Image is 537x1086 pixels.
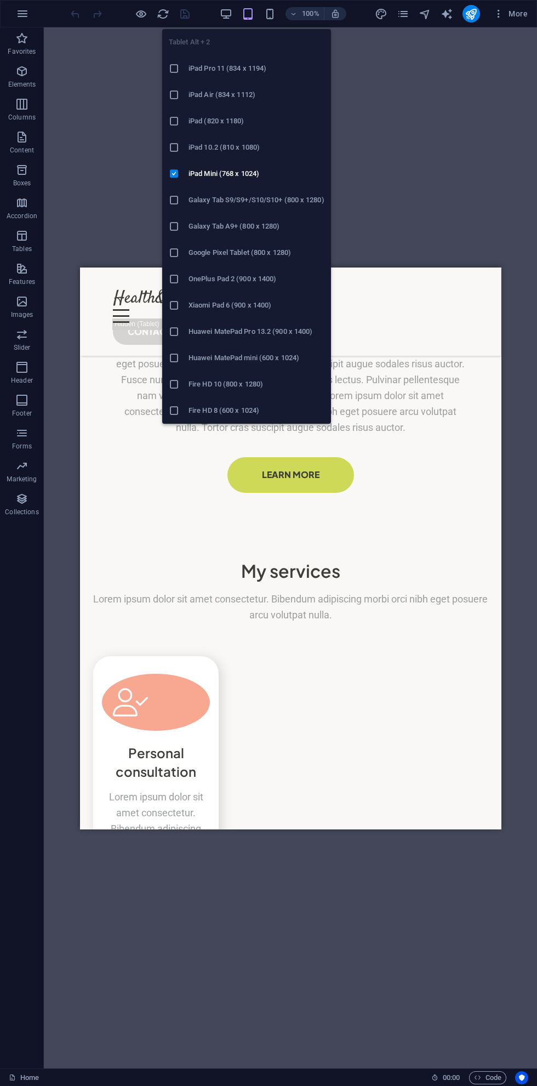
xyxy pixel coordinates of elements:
[13,179,31,187] p: Boxes
[431,1071,460,1084] h6: Session time
[188,88,324,101] h6: iPad Air (834 x 1112)
[188,194,324,207] h6: Galaxy Tab S9/S9+/S10/S10+ (800 x 1280)
[5,508,38,516] p: Collections
[493,8,528,19] span: More
[465,8,477,20] i: Publish
[375,8,387,20] i: Design (Ctrl+Alt+Y)
[450,1073,452,1082] span: :
[9,277,35,286] p: Features
[188,351,324,365] h6: Huawei MatePad mini (600 x 1024)
[157,8,169,20] i: Reload page
[188,404,324,417] h6: Fire HD 8 (600 x 1024)
[134,7,147,20] button: Click here to leave preview mode and continue editing
[188,115,324,128] h6: iPad (820 x 1180)
[9,1071,39,1084] a: Click to cancel selection. Double-click to open Pages
[474,1071,501,1084] span: Code
[14,343,31,352] p: Slider
[188,272,324,286] h6: OnePlus Pad 2 (900 x 1400)
[397,8,409,20] i: Pages (Ctrl+Alt+S)
[285,7,324,20] button: 100%
[8,113,36,122] p: Columns
[188,141,324,154] h6: iPad 10.2 (810 x 1080)
[188,299,324,312] h6: Xiaomi Pad 6 (900 x 1400)
[462,5,480,22] button: publish
[7,475,37,484] p: Marketing
[188,325,324,338] h6: Huawei MatePad Pro 13.2 (900 x 1400)
[156,7,169,20] button: reload
[469,1071,506,1084] button: Code
[397,7,410,20] button: pages
[12,409,32,418] p: Footer
[10,146,34,155] p: Content
[188,62,324,75] h6: iPad Pro 11 (834 x 1194)
[441,7,454,20] button: text_generator
[441,8,453,20] i: AI Writer
[11,376,33,385] p: Header
[419,8,431,20] i: Navigator
[515,1071,528,1084] button: Usercentrics
[8,47,36,56] p: Favorites
[188,246,324,259] h6: Google Pixel Tablet (800 x 1280)
[8,80,36,89] p: Elements
[443,1071,460,1084] span: 00 00
[330,9,340,19] i: On resize automatically adjust zoom level to fit chosen device.
[489,5,532,22] button: More
[188,378,324,391] h6: Fire HD 10 (800 x 1280)
[375,7,388,20] button: design
[11,310,33,319] p: Images
[419,7,432,20] button: navigator
[12,245,32,253] p: Tables
[302,7,319,20] h6: 100%
[12,442,32,451] p: Forms
[188,220,324,233] h6: Galaxy Tab A9+ (800 x 1280)
[188,167,324,180] h6: iPad Mini (768 x 1024)
[7,212,37,220] p: Accordion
